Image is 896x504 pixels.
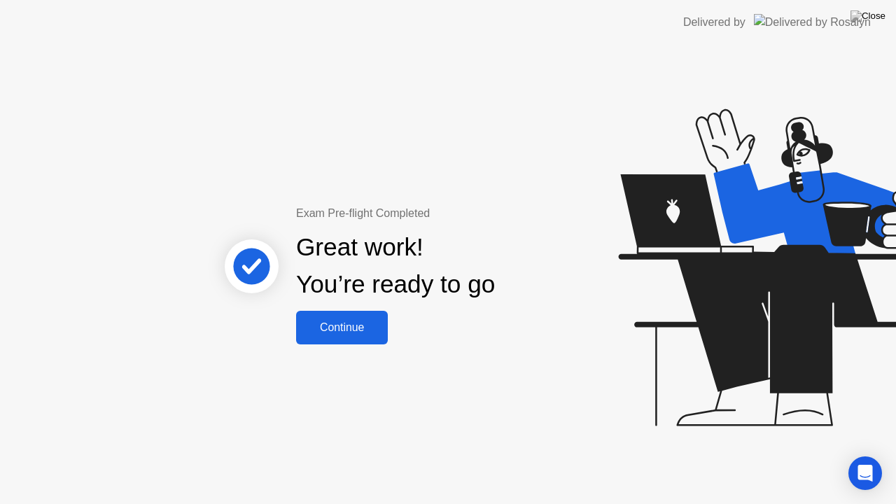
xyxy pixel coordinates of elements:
div: Delivered by [683,14,745,31]
div: Continue [300,321,384,334]
div: Great work! You’re ready to go [296,229,495,303]
div: Exam Pre-flight Completed [296,205,585,222]
img: Delivered by Rosalyn [754,14,871,30]
div: Open Intercom Messenger [848,456,882,490]
button: Continue [296,311,388,344]
img: Close [850,10,885,22]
